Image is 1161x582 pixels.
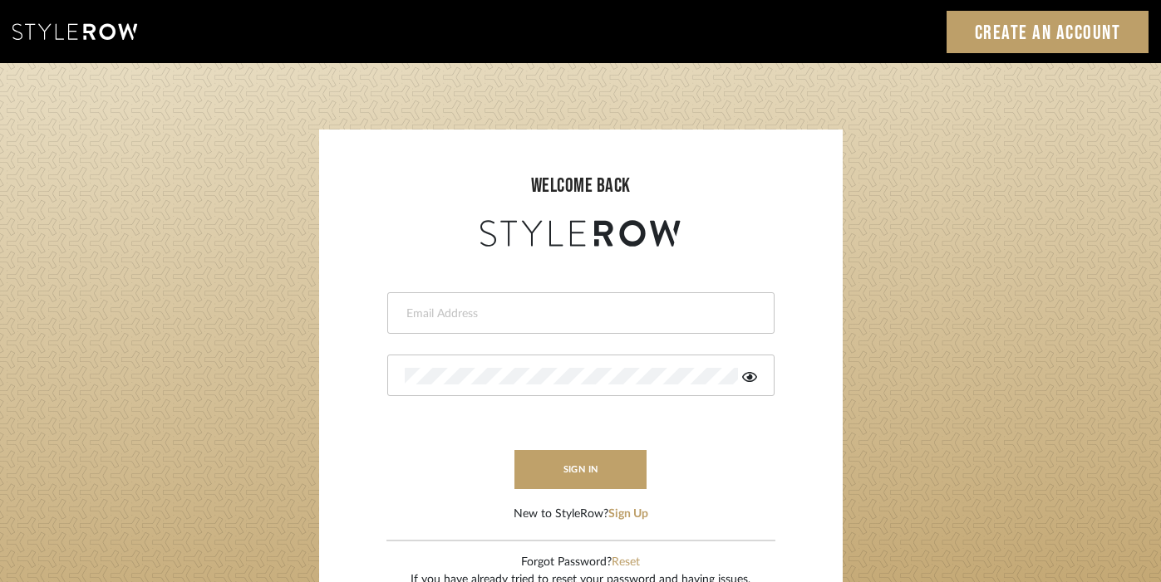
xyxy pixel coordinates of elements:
[336,171,826,201] div: welcome back
[405,306,753,322] input: Email Address
[514,450,647,489] button: sign in
[947,11,1149,53] a: Create an Account
[612,554,640,571] button: Reset
[608,506,648,523] button: Sign Up
[411,554,750,571] div: Forgot Password?
[514,506,648,523] div: New to StyleRow?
